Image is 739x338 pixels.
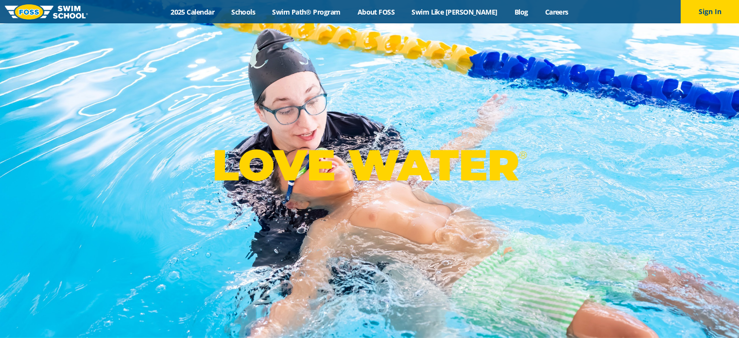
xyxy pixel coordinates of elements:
a: Careers [536,7,577,17]
sup: ® [519,149,527,161]
a: Swim Like [PERSON_NAME] [403,7,506,17]
a: Schools [223,7,264,17]
a: Blog [506,7,536,17]
a: 2025 Calendar [162,7,223,17]
img: FOSS Swim School Logo [5,4,88,19]
a: Swim Path® Program [264,7,349,17]
p: LOVE WATER [212,139,527,191]
a: About FOSS [349,7,403,17]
